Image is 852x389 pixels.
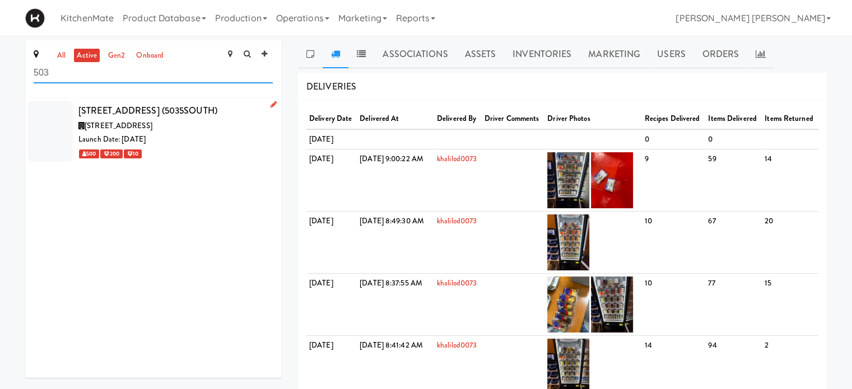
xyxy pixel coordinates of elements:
[357,274,434,336] td: [DATE] 8:37:55 AM
[504,40,580,68] a: Inventories
[437,215,477,226] a: khalilod0073
[306,129,357,149] td: [DATE]
[642,274,706,336] td: 10
[306,149,357,212] td: [DATE]
[591,152,633,208] img: sk6pnlikwplaib9jslt9.jpg
[78,133,273,147] div: Launch Date: [DATE]
[357,109,434,129] th: Delivered At
[649,40,694,68] a: Users
[547,152,589,208] img: r6dhq5fvsfot1znr7eqa.jpg
[434,109,482,129] th: Delivered By
[642,149,706,212] td: 9
[306,109,357,129] th: Delivery Date
[34,63,273,83] input: Search site
[591,276,633,332] img: fjoxnlmqr7vabmlowptl.jpg
[762,212,818,274] td: 20
[705,212,762,274] td: 67
[357,149,434,212] td: [DATE] 9:00:22 AM
[306,80,356,93] span: DELIVERIES
[85,120,152,131] span: [STREET_ADDRESS]
[54,49,68,63] a: all
[705,109,762,129] th: Items Delivered
[79,149,99,158] span: 500
[547,276,589,332] img: uh9yiebcntui6yhzdgyh.jpg
[105,49,128,63] a: gen2
[762,274,818,336] td: 15
[547,214,589,270] img: ldrlff9tiuaru7a4kk7q.jpg
[306,212,357,274] td: [DATE]
[694,40,748,68] a: Orders
[437,153,477,164] a: khalilod0073
[25,98,281,165] li: [STREET_ADDRESS] (5035SOUTH)[STREET_ADDRESS]Launch Date: [DATE] 500 200 10
[306,274,357,336] td: [DATE]
[642,109,706,129] th: Recipes Delivered
[762,109,818,129] th: Items Returned
[133,49,166,63] a: onboard
[124,149,142,158] span: 10
[580,40,649,68] a: Marketing
[74,49,100,63] a: active
[705,149,762,212] td: 59
[642,212,706,274] td: 10
[544,109,642,129] th: Driver Photos
[437,278,477,288] a: khalilod0073
[25,8,45,28] img: Micromart
[642,129,706,149] td: 0
[100,149,122,158] span: 200
[78,102,273,119] div: [STREET_ADDRESS] (5035SOUTH)
[705,274,762,336] td: 77
[482,109,544,129] th: Driver Comments
[705,129,762,149] td: 0
[762,149,818,212] td: 14
[437,340,477,350] a: khalilod0073
[457,40,505,68] a: Assets
[374,40,456,68] a: Associations
[357,212,434,274] td: [DATE] 8:49:30 AM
